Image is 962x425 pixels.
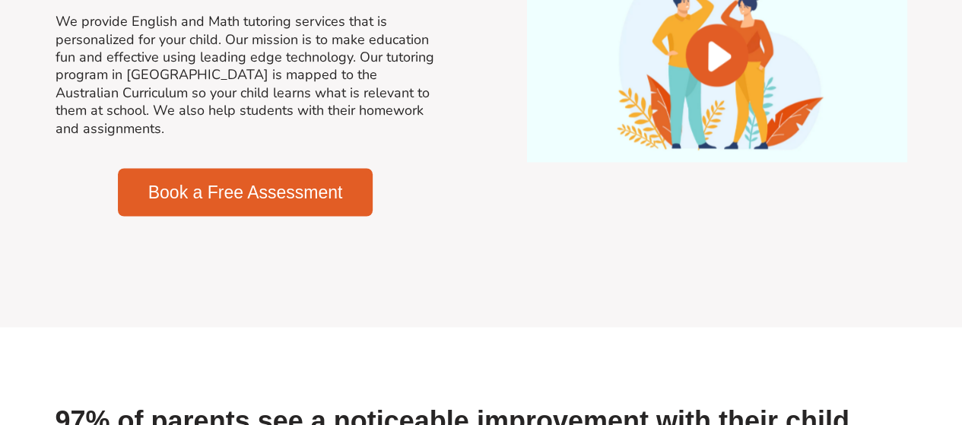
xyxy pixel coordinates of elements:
[709,253,962,425] iframe: Chat Widget
[118,168,373,216] a: Book a Free Assessment
[56,13,436,138] h2: We provide English and Math tutoring services that is personalized for your child. Our mission is...
[148,183,343,201] span: Book a Free Assessment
